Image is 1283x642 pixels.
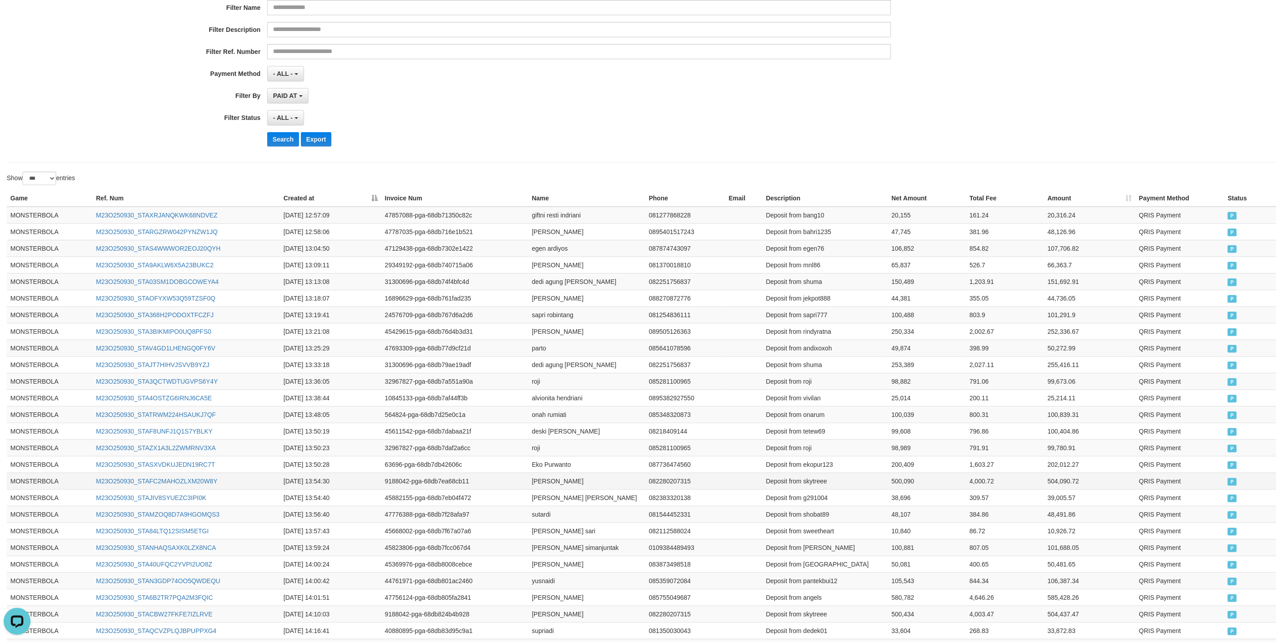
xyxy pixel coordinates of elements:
td: 9188042-pga-68db7ea68cb11 [381,473,528,489]
td: 854.82 [966,240,1044,257]
td: [PERSON_NAME] [528,223,645,240]
span: PAID [1228,295,1237,303]
td: [DATE] 13:50:28 [280,456,381,473]
td: 100,404.86 [1044,423,1136,439]
td: sapri robintang [528,306,645,323]
td: QRIS Payment [1136,522,1225,539]
td: 44,381 [888,290,966,306]
td: 384.86 [966,506,1044,522]
span: PAID [1228,262,1237,270]
td: 161.24 [966,207,1044,224]
th: Invoice Num [381,190,528,207]
td: [DATE] 13:38:44 [280,390,381,406]
td: Deposit from tetew69 [763,423,888,439]
a: M23O250930_STA40UFQC2YVPI2UO8Z [96,561,212,568]
td: 98,989 [888,439,966,456]
td: 31300696-pga-68db74f4bfc4d [381,273,528,290]
td: 1,203.91 [966,273,1044,290]
td: 087736474560 [645,456,725,473]
td: giftni resti indriani [528,207,645,224]
td: 081370018810 [645,257,725,273]
a: M23O250930_STARGZRW042PYNZW1JQ [96,228,218,235]
a: M23O250930_STAS4WWWOR2EOJ20QYH [96,245,221,252]
a: M23O250930_STA6B2TR7PQA2M3FQIC [96,594,213,601]
td: 0895401517243 [645,223,725,240]
td: QRIS Payment [1136,556,1225,572]
span: PAID [1228,412,1237,419]
td: 355.05 [966,290,1044,306]
td: QRIS Payment [1136,207,1225,224]
th: Game [7,190,93,207]
td: MONSTERBOLA [7,240,93,257]
td: yusnaidi [528,572,645,589]
td: 10845133-pga-68db7af44ff3b [381,390,528,406]
td: 49,874 [888,340,966,356]
td: 803.9 [966,306,1044,323]
a: M23O250930_STAV4GD1LHENGQ0FY6V [96,345,216,352]
td: MONSTERBOLA [7,489,93,506]
td: [DATE] 13:36:05 [280,373,381,390]
td: [DATE] 13:09:11 [280,257,381,273]
span: PAID AT [273,92,297,99]
a: M23O250930_STA9AKLW6X5A23BUKC2 [96,261,214,269]
td: 1,603.27 [966,456,1044,473]
td: Deposit from g291004 [763,489,888,506]
td: dedi agung [PERSON_NAME] [528,273,645,290]
td: 081277868228 [645,207,725,224]
td: 087874743097 [645,240,725,257]
td: 081544452331 [645,506,725,522]
td: Deposit from bahri1235 [763,223,888,240]
td: 504,090.72 [1044,473,1136,489]
td: MONSTERBOLA [7,439,93,456]
a: M23O250930_STAF8UNFJ1Q1S7YBLKY [96,428,213,435]
td: 250,334 [888,323,966,340]
td: [DATE] 13:04:50 [280,240,381,257]
a: M23O250930_STANHAQSAXK0LZX8NCA [96,544,216,551]
td: QRIS Payment [1136,257,1225,273]
td: Deposit from egen76 [763,240,888,257]
td: Deposit from shuma [763,356,888,373]
a: M23O250930_STA368H2PODOXTFCZFJ [96,311,214,319]
td: [DATE] 12:58:06 [280,223,381,240]
td: 200,409 [888,456,966,473]
td: 150,489 [888,273,966,290]
th: Email [725,190,763,207]
td: MONSTERBOLA [7,273,93,290]
td: parto [528,340,645,356]
td: 45882155-pga-68db7eb04f472 [381,489,528,506]
td: 253,389 [888,356,966,373]
td: egen ardiyos [528,240,645,257]
td: 107,706.82 [1044,240,1136,257]
td: 45611542-pga-68db7dabaa21f [381,423,528,439]
td: 2,027.11 [966,356,1044,373]
td: 38,696 [888,489,966,506]
td: MONSTERBOLA [7,390,93,406]
td: QRIS Payment [1136,406,1225,423]
td: 085348320873 [645,406,725,423]
td: 4,000.72 [966,473,1044,489]
td: 31300696-pga-68db79ae19adf [381,356,528,373]
td: 085281100965 [645,439,725,456]
td: 085359072084 [645,572,725,589]
td: QRIS Payment [1136,390,1225,406]
td: 50,481.65 [1044,556,1136,572]
span: - ALL - [273,114,293,121]
a: M23O250930_STATRWM224HSAUKJ7QF [96,411,216,418]
td: MONSTERBOLA [7,506,93,522]
span: PAID [1228,312,1237,319]
td: 844.34 [966,572,1044,589]
td: Deposit from sweetheart [763,522,888,539]
td: [DATE] 13:25:29 [280,340,381,356]
td: Deposit from rindyratna [763,323,888,340]
td: 99,608 [888,423,966,439]
td: [DATE] 13:50:23 [280,439,381,456]
td: [DATE] 13:48:05 [280,406,381,423]
td: MONSTERBOLA [7,290,93,306]
td: 400.65 [966,556,1044,572]
td: 085641078596 [645,340,725,356]
a: M23O250930_STACBW27FKFE7IZLRVE [96,611,212,618]
td: 081254836111 [645,306,725,323]
span: PAID [1228,428,1237,436]
td: 106,852 [888,240,966,257]
td: Deposit from skytreee [763,473,888,489]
